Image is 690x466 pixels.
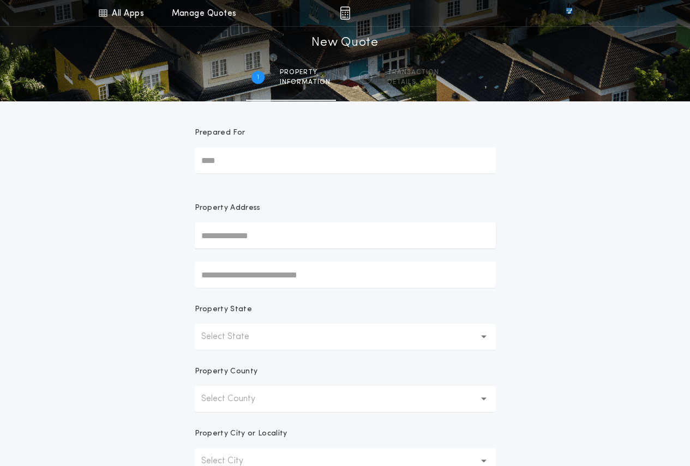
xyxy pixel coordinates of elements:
[340,7,350,20] img: img
[280,68,331,77] span: Property
[311,34,378,52] h1: New Quote
[280,78,331,87] span: information
[195,128,245,138] p: Prepared For
[195,428,287,439] p: Property City or Locality
[195,147,496,173] input: Prepared For
[257,73,259,82] h2: 1
[387,68,439,77] span: Transaction
[195,324,496,350] button: Select State
[201,392,273,406] p: Select County
[195,203,496,214] p: Property Address
[387,78,439,87] span: details
[546,8,592,19] img: vs-icon
[201,330,267,343] p: Select State
[195,386,496,412] button: Select County
[195,304,252,315] p: Property State
[195,366,258,377] p: Property County
[363,73,367,82] h2: 2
